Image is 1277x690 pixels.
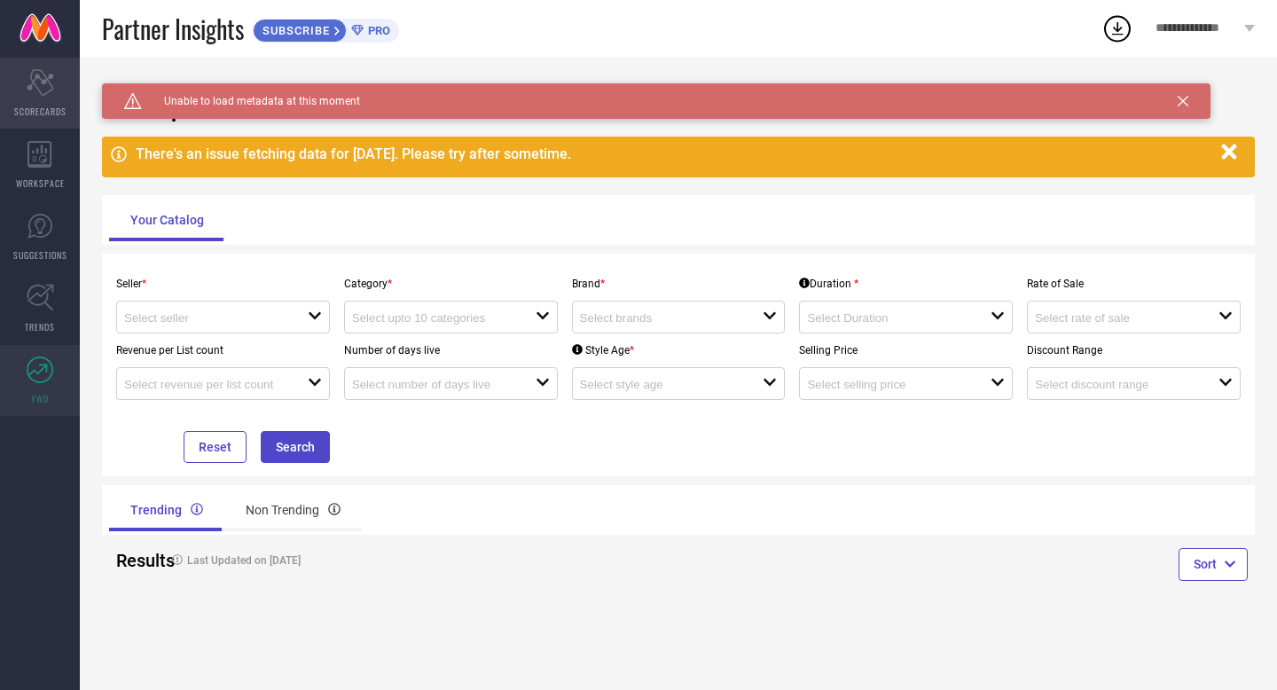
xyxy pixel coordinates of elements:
input: Select style age [580,378,745,391]
p: Seller [116,278,330,290]
h2: Results [116,550,149,571]
div: There's an issue fetching data for [DATE]. Please try after sometime. [136,145,1212,162]
button: Reset [184,431,247,463]
span: SCORECARDS [14,105,67,118]
div: Your Catalog [109,199,225,241]
input: Select discount range [1035,378,1200,391]
input: Select rate of sale [1035,311,1200,325]
input: Select seller [124,311,289,325]
input: Select number of days live [352,378,517,391]
span: SUBSCRIBE [254,24,334,37]
p: Rate of Sale [1027,278,1241,290]
p: Category [344,278,558,290]
input: Select brands [580,311,745,325]
input: Select revenue per list count [124,378,289,391]
h4: Last Updated on [DATE] [163,554,617,567]
span: SUGGESTIONS [13,248,67,262]
div: Duration [799,278,858,290]
div: Non Trending [224,489,362,531]
span: FWD [32,392,49,405]
span: Partner Insights [102,11,244,47]
button: Sort [1179,548,1248,580]
p: Number of days live [344,344,558,357]
button: Search [261,431,330,463]
input: Select selling price [807,378,972,391]
div: Style Age [572,344,634,357]
p: Selling Price [799,344,1013,357]
div: Open download list [1101,12,1133,44]
input: Select upto 10 categories [352,311,517,325]
div: Trending [109,489,224,531]
p: Discount Range [1027,344,1241,357]
input: Select Duration [807,311,972,325]
span: PRO [364,24,390,37]
span: Unable to load metadata at this moment [142,95,360,107]
span: TRENDS [25,320,55,333]
a: SUBSCRIBEPRO [253,14,399,43]
span: WORKSPACE [16,176,65,190]
p: Revenue per List count [116,344,330,357]
p: Brand [572,278,786,290]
